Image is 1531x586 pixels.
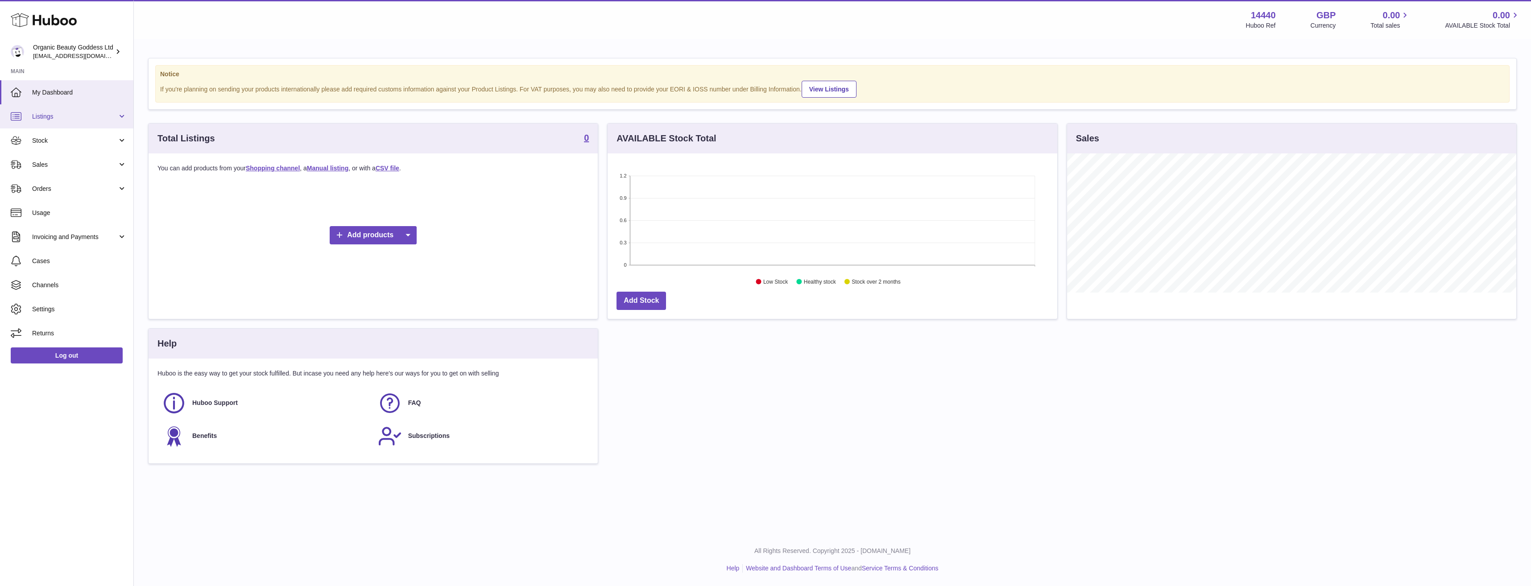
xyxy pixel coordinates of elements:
span: Invoicing and Payments [32,233,117,241]
a: FAQ [378,391,585,415]
p: Huboo is the easy way to get your stock fulfilled. But incase you need any help here's our ways f... [157,369,589,378]
span: Total sales [1370,21,1410,30]
strong: Notice [160,70,1505,78]
div: Huboo Ref [1246,21,1276,30]
a: Help [727,565,740,572]
strong: 14440 [1251,9,1276,21]
span: 0.00 [1493,9,1510,21]
span: Listings [32,112,117,121]
p: All Rights Reserved. Copyright 2025 - [DOMAIN_NAME] [141,547,1524,555]
text: Healthy stock [804,279,836,285]
p: You can add products from your , a , or with a . [157,164,589,173]
a: Add Stock [617,292,666,310]
a: Shopping channel [246,165,300,172]
img: info@organicbeautygoddess.com [11,45,24,58]
a: Subscriptions [378,424,585,448]
text: Low Stock [763,279,788,285]
span: My Dashboard [32,88,127,97]
a: 0 [584,133,589,144]
span: Sales [32,161,117,169]
text: 0.3 [620,240,627,245]
span: Cases [32,257,127,265]
strong: GBP [1316,9,1336,21]
text: Stock over 2 months [852,279,901,285]
a: Service Terms & Conditions [862,565,939,572]
div: Organic Beauty Goddess Ltd [33,43,113,60]
div: Currency [1311,21,1336,30]
span: Stock [32,136,117,145]
a: Benefits [162,424,369,448]
text: 0 [624,262,627,268]
a: Huboo Support [162,391,369,415]
span: Returns [32,329,127,338]
span: 0.00 [1383,9,1400,21]
span: Usage [32,209,127,217]
a: Website and Dashboard Terms of Use [746,565,851,572]
li: and [743,564,938,573]
text: 0.9 [620,195,627,201]
a: View Listings [802,81,857,98]
h3: AVAILABLE Stock Total [617,132,716,144]
div: If you're planning on sending your products internationally please add required customs informati... [160,79,1505,98]
a: 0.00 Total sales [1370,9,1410,30]
h3: Help [157,338,177,350]
a: Add products [330,226,417,244]
h3: Total Listings [157,132,215,144]
a: Manual listing [307,165,348,172]
span: Channels [32,281,127,289]
text: 1.2 [620,173,627,178]
span: Orders [32,185,117,193]
span: Huboo Support [192,399,238,407]
span: Settings [32,305,127,314]
a: Log out [11,347,123,363]
span: [EMAIL_ADDRESS][DOMAIN_NAME] [33,52,131,59]
text: 0.6 [620,218,627,223]
span: FAQ [408,399,421,407]
strong: 0 [584,133,589,142]
span: Benefits [192,432,217,440]
span: Subscriptions [408,432,450,440]
h3: Sales [1076,132,1099,144]
a: 0.00 AVAILABLE Stock Total [1445,9,1520,30]
a: CSV file [376,165,399,172]
span: AVAILABLE Stock Total [1445,21,1520,30]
